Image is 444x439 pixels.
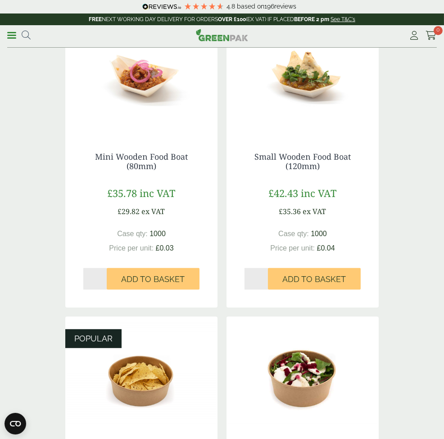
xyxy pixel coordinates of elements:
[74,334,113,343] span: POPULAR
[426,29,437,42] a: 0
[117,230,148,237] span: Case qty:
[301,186,337,200] span: inc VAT
[227,22,379,134] img: Small Wooden Boat 120mm with food contents V2 2920004AB
[65,22,217,134] img: Mini Wooden Boat 80mm with food contents 2920004AA
[254,151,351,172] a: Small Wooden Food Boat (120mm)
[95,151,188,172] a: Mini Wooden Food Boat (80mm)
[156,244,174,252] span: £0.03
[311,230,327,237] span: 1000
[426,31,437,40] i: Cart
[227,3,237,10] span: 4.8
[109,244,154,252] span: Price per unit:
[409,31,420,40] i: My Account
[89,16,102,22] strong: FREE
[237,3,264,10] span: Based on
[227,317,379,429] img: Kraft Bowl 750ml with Goats Cheese Salad Open
[108,186,137,200] span: £35.78
[118,206,140,216] span: £29.82
[121,274,185,284] span: Add to Basket
[5,413,26,435] button: Open CMP widget
[331,16,355,22] a: See T&C's
[268,268,361,290] button: Add to Basket
[264,3,274,10] span: 196
[274,3,296,10] span: reviews
[278,230,309,237] span: Case qty:
[434,26,443,35] span: 0
[303,206,326,216] span: ex VAT
[142,206,165,216] span: ex VAT
[107,268,199,290] button: Add to Basket
[317,244,335,252] span: £0.04
[294,16,329,22] strong: BEFORE 2 pm
[269,186,299,200] span: £42.43
[279,206,301,216] span: £35.36
[282,274,346,284] span: Add to Basket
[270,244,315,252] span: Price per unit:
[184,2,224,10] div: 4.79 Stars
[65,317,217,429] img: Kraft Bowl 500ml with Nachos
[140,186,176,200] span: inc VAT
[150,230,166,237] span: 1000
[196,29,248,41] img: GreenPak Supplies
[218,16,246,22] strong: OVER £100
[142,4,181,10] img: REVIEWS.io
